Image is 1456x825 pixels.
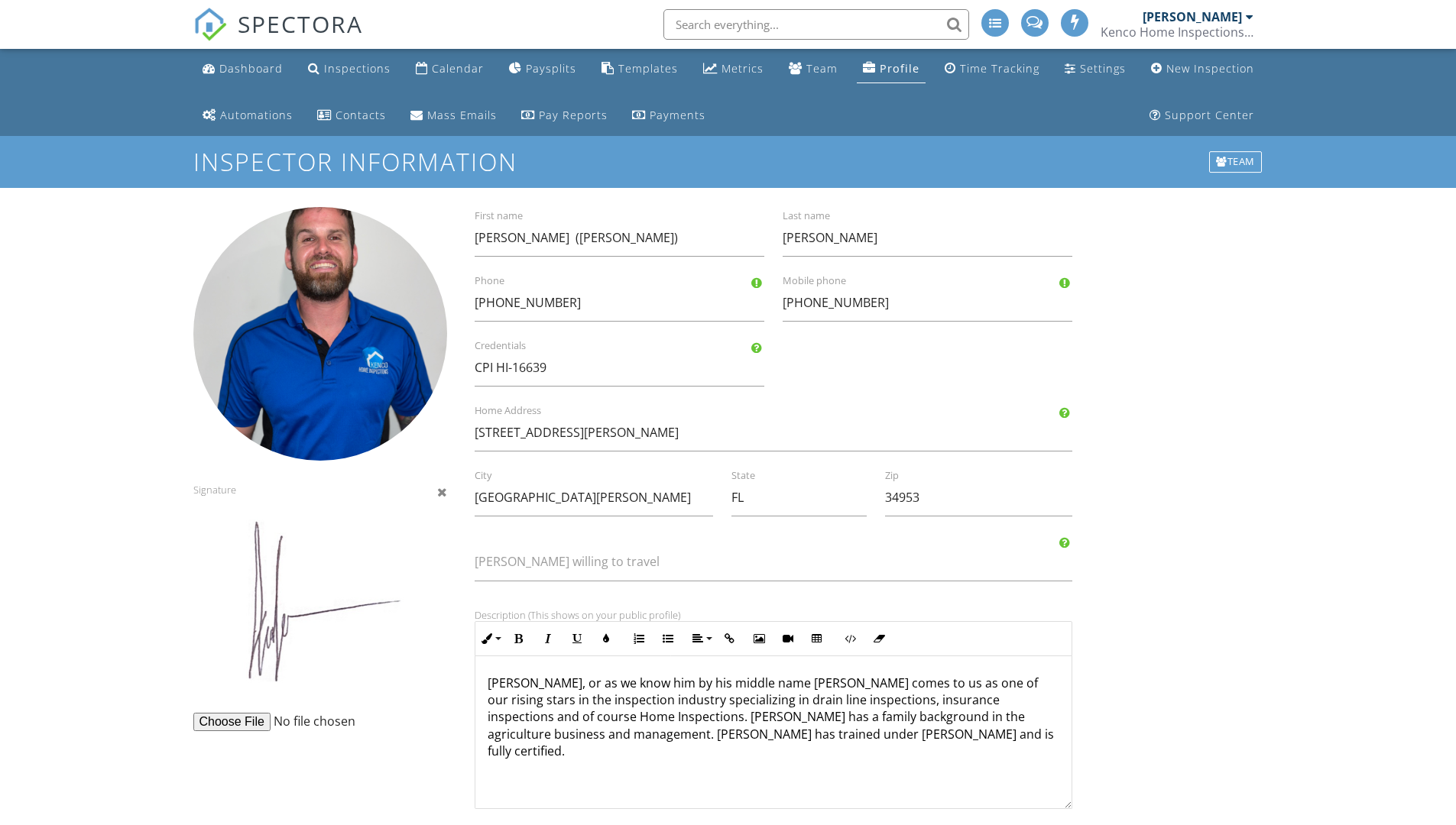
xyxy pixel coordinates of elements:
[475,609,1073,621] div: Description (This shows on your public profile)
[1080,61,1126,76] div: Settings
[1101,24,1253,40] div: Kenco Home Inspections Inc.
[960,61,1039,76] div: Time Tracking
[504,624,533,653] button: Bold (⌘B)
[592,624,621,653] button: Colors
[311,102,392,130] a: Contacts
[1165,108,1254,122] div: Support Center
[193,148,1263,175] h1: Inspector Information
[193,21,363,53] a: SPECTORA
[196,102,299,130] a: Automations (Basic)
[715,624,744,653] button: Insert Link (⌘K)
[1143,9,1242,24] div: [PERSON_NAME]
[563,624,592,653] button: Underline (⌘U)
[624,624,653,653] button: Ordered List
[1209,151,1262,173] div: Team
[783,55,844,83] a: Team
[219,61,283,76] div: Dashboard
[595,55,684,83] a: Templates
[196,55,289,83] a: Dashboard
[835,624,864,653] button: Code View
[193,8,227,41] img: The Best Home Inspection Software - Spectora
[475,274,783,288] label: Phone
[939,55,1046,83] a: Time Tracking
[220,108,293,122] div: Automations
[533,624,563,653] button: Italic (⌘I)
[744,624,773,653] button: Insert Image (⌘P)
[880,61,919,76] div: Profile
[618,61,678,76] div: Templates
[432,61,484,76] div: Calendar
[404,102,503,130] a: Mass Emails
[526,61,576,76] div: Paysplits
[475,624,504,653] button: Inline Style
[302,55,397,83] a: Inspections
[193,500,447,708] img: Alex_Signature.jpg
[1143,102,1260,130] a: Support Center
[1166,61,1254,76] div: New Inspection
[650,108,705,122] div: Payments
[1059,55,1132,83] a: Settings
[626,102,712,130] a: Payments
[410,55,490,83] a: Calendar
[427,108,497,122] div: Mass Emails
[686,624,715,653] button: Align
[193,207,447,496] div: Signature
[1208,150,1263,174] a: Team
[653,624,683,653] button: Unordered List
[857,55,926,83] a: Company Profile
[697,55,770,83] a: Metrics
[238,8,363,40] span: SPECTORA
[336,108,386,122] div: Contacts
[324,61,391,76] div: Inspections
[515,102,614,130] a: Pay Reports
[488,675,1060,760] p: [PERSON_NAME], or as we know him by his middle name [PERSON_NAME] comes to us as one of our risin...
[806,61,838,76] div: Team
[864,624,893,653] button: Clear Formatting
[503,55,582,83] a: Paysplits
[803,624,832,653] button: Insert Table
[539,108,608,122] div: Pay Reports
[1145,55,1260,83] a: New Inspection
[773,624,803,653] button: Insert Video
[722,61,764,76] div: Metrics
[783,274,1091,288] label: Mobile phone
[663,9,969,40] input: Search everything...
